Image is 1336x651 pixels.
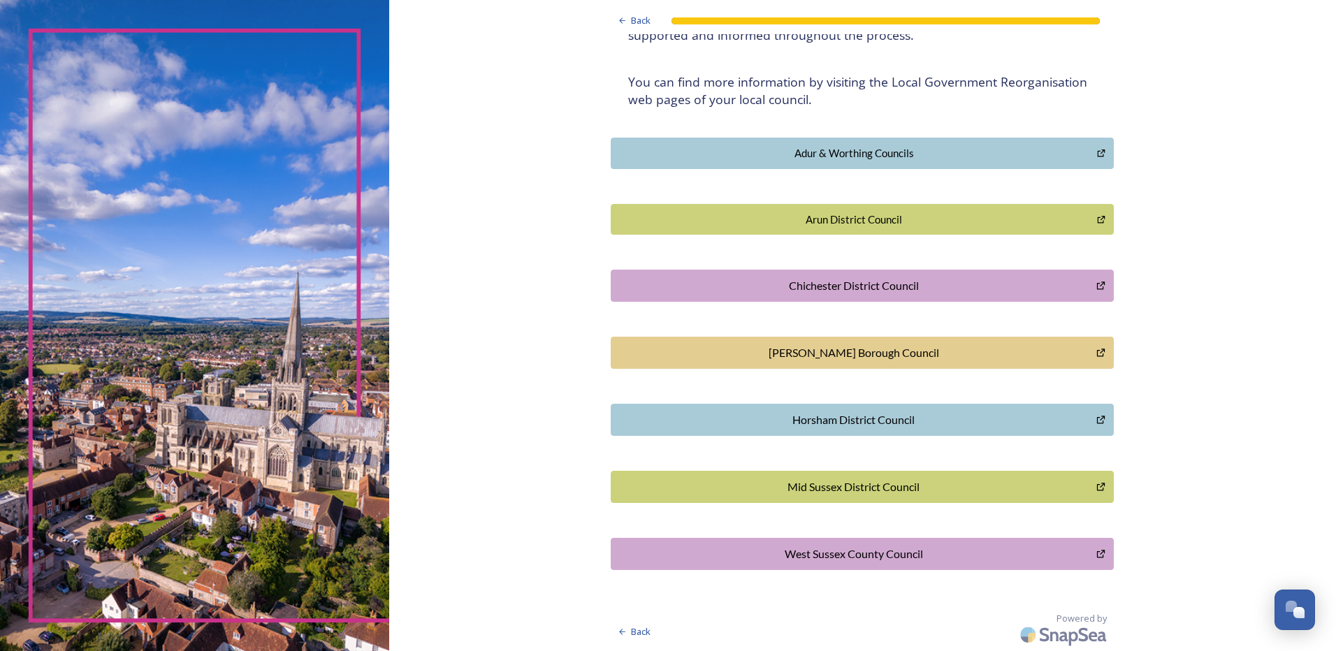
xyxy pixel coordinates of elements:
img: SnapSea Logo [1016,618,1114,651]
div: Horsham District Council [618,411,1089,428]
div: [PERSON_NAME] Borough Council [618,344,1089,361]
div: Adur & Worthing Councils [618,145,1089,161]
button: Horsham District Council [611,404,1114,436]
button: Arun District Council [611,204,1114,235]
button: Mid Sussex District Council [611,471,1114,503]
button: Adur & Worthing Councils [611,138,1114,169]
button: West Sussex County Council [611,538,1114,570]
span: Powered by [1057,612,1107,625]
div: Arun District Council [618,212,1089,228]
span: Back [631,14,651,27]
button: Open Chat [1275,590,1315,630]
button: Crawley Borough Council [611,337,1114,369]
button: Chichester District Council [611,270,1114,302]
h4: You can find more information by visiting the Local Government Reorganisation web pages of your l... [628,73,1096,108]
div: Mid Sussex District Council [618,478,1089,495]
div: West Sussex County Council [618,546,1089,562]
div: Chichester District Council [618,277,1089,294]
span: Back [631,625,651,638]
